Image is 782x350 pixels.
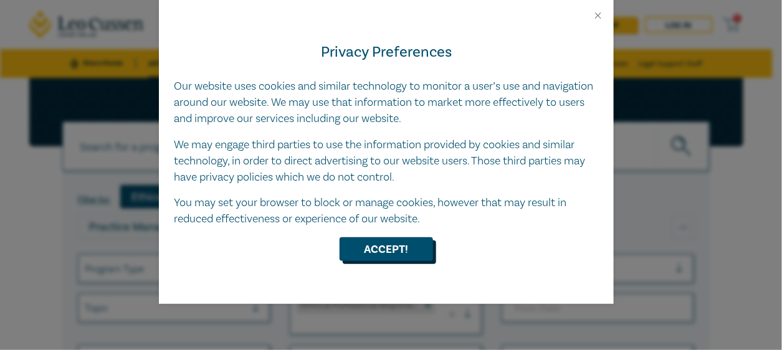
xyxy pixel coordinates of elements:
button: Accept! [340,237,433,261]
p: We may engage third parties to use the information provided by cookies and similar technology, in... [174,137,599,186]
button: Close [593,10,604,21]
p: You may set your browser to block or manage cookies, however that may result in reduced effective... [174,195,599,227]
p: Our website uses cookies and similar technology to monitor a user’s use and navigation around our... [174,78,599,127]
h4: Privacy Preferences [174,41,599,64]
